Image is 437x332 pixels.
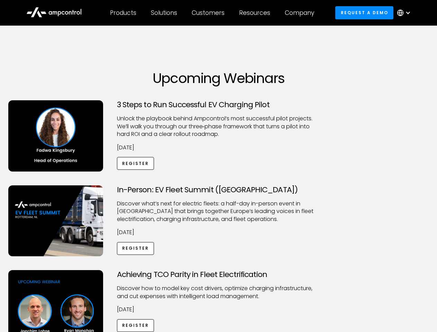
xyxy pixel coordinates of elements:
div: Customers [192,9,225,17]
a: Register [117,319,154,332]
div: Solutions [151,9,177,17]
div: Company [285,9,314,17]
p: [DATE] [117,306,320,313]
p: Discover how to model key cost drivers, optimize charging infrastructure, and cut expenses with i... [117,285,320,300]
p: ​Discover what’s next for electric fleets: a half-day in-person event in [GEOGRAPHIC_DATA] that b... [117,200,320,223]
h3: In-Person: EV Fleet Summit ([GEOGRAPHIC_DATA]) [117,185,320,194]
a: Request a demo [335,6,393,19]
a: Register [117,242,154,255]
a: Register [117,157,154,170]
p: [DATE] [117,229,320,236]
div: Resources [239,9,270,17]
div: Products [110,9,136,17]
p: [DATE] [117,144,320,151]
h1: Upcoming Webinars [8,70,429,86]
h3: 3 Steps to Run Successful EV Charging Pilot [117,100,320,109]
h3: Achieving TCO Parity in Fleet Electrification [117,270,320,279]
p: Unlock the playbook behind Ampcontrol’s most successful pilot projects. We’ll walk you through ou... [117,115,320,138]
